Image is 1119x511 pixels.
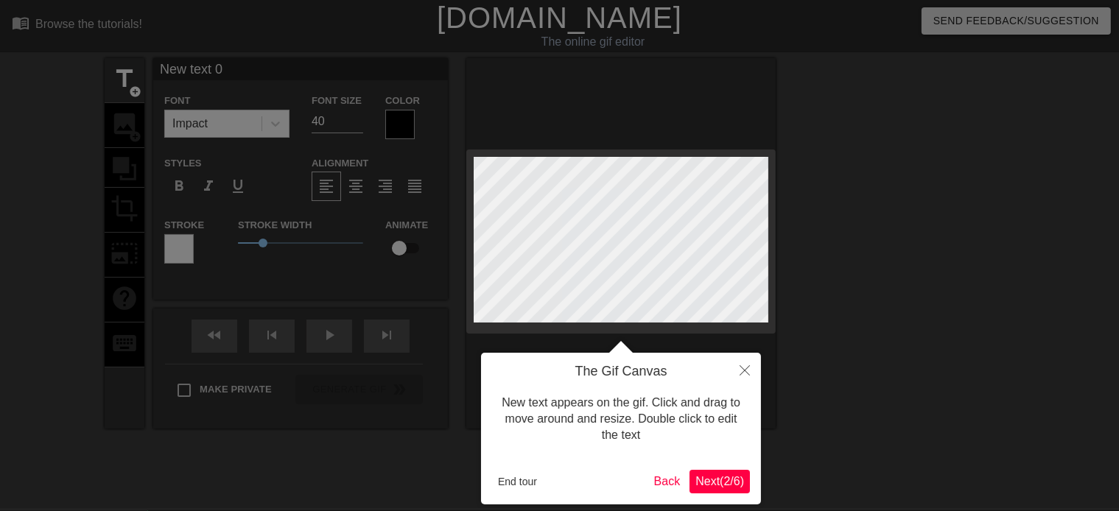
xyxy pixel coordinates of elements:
button: Next [690,470,750,493]
h4: The Gif Canvas [492,364,750,380]
div: New text appears on the gif. Click and drag to move around and resize. Double click to edit the text [492,380,750,459]
button: End tour [492,471,543,493]
span: Next ( 2 / 6 ) [695,475,744,487]
button: Back [648,470,687,493]
button: Close [729,353,761,387]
